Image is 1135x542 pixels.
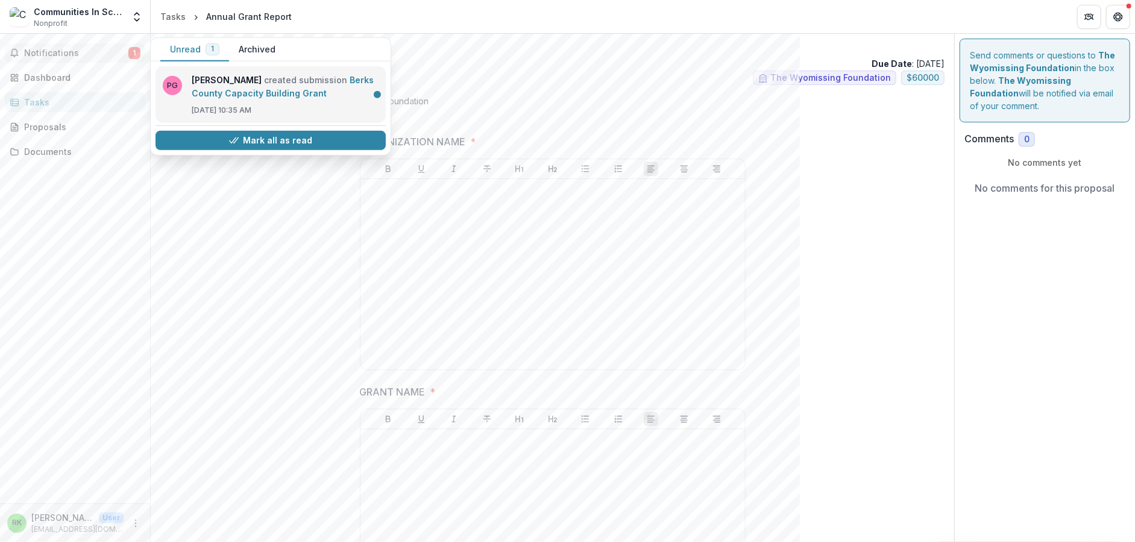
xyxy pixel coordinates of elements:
[160,10,186,23] div: Tasks
[709,162,724,176] button: Align Right
[677,412,691,426] button: Align Center
[677,162,691,176] button: Align Center
[5,43,145,63] button: Notifications1
[160,43,945,56] p: Berks County Capacity Building Grant
[447,162,461,176] button: Italicize
[128,47,140,59] span: 1
[447,412,461,426] button: Italicize
[578,162,593,176] button: Bullet List
[545,412,560,426] button: Heading 2
[360,385,426,399] p: GRANT NAME
[160,38,229,61] button: Unread
[512,162,527,176] button: Heading 1
[128,516,143,531] button: More
[975,181,1115,195] p: No comments for this proposal
[170,95,935,107] p: : [PERSON_NAME] from The Wyomissing Foundation
[512,412,527,426] button: Heading 1
[34,5,124,18] div: Communities In Schools of [GEOGRAPHIC_DATA][US_STATE], Inc. (CIS)
[1106,5,1130,29] button: Get Help
[206,10,292,23] div: Annual Grant Report
[5,92,145,112] a: Tasks
[192,74,379,100] p: created submission
[381,162,395,176] button: Bold
[611,412,626,426] button: Ordered List
[31,511,94,524] p: [PERSON_NAME]
[24,145,136,158] div: Documents
[34,18,68,29] span: Nonprofit
[381,412,395,426] button: Bold
[414,412,429,426] button: Underline
[1077,5,1101,29] button: Partners
[5,117,145,137] a: Proposals
[229,38,285,61] button: Archived
[545,162,560,176] button: Heading 2
[578,412,593,426] button: Bullet List
[480,412,494,426] button: Strike
[960,39,1130,122] div: Send comments or questions to in the box below. will be notified via email of your comment.
[211,45,214,53] span: 1
[770,73,891,83] span: The Wyomissing Foundation
[872,58,912,69] strong: Due Date
[360,134,466,149] p: ORGANIZATION NAME
[24,96,136,109] div: Tasks
[611,162,626,176] button: Ordered List
[1024,134,1030,145] span: 0
[5,142,145,162] a: Documents
[10,7,29,27] img: Communities In Schools of Eastern Pennsylvania, Inc. (CIS)
[24,48,128,58] span: Notifications
[907,73,939,83] span: $ 60000
[31,524,124,535] p: [EMAIL_ADDRESS][DOMAIN_NAME]
[24,71,136,84] div: Dashboard
[24,121,136,133] div: Proposals
[99,512,124,523] p: User
[128,5,145,29] button: Open entity switcher
[192,75,374,98] a: Berks County Capacity Building Grant
[12,519,22,527] div: Robin Kulesa
[644,162,658,176] button: Align Left
[480,162,494,176] button: Strike
[964,133,1014,145] h2: Comments
[709,412,724,426] button: Align Right
[872,57,945,70] p: : [DATE]
[414,162,429,176] button: Underline
[156,8,190,25] a: Tasks
[644,412,658,426] button: Align Left
[970,75,1071,98] strong: The Wyomissing Foundation
[964,156,1125,169] p: No comments yet
[156,131,386,150] button: Mark all as read
[156,8,297,25] nav: breadcrumb
[5,68,145,87] a: Dashboard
